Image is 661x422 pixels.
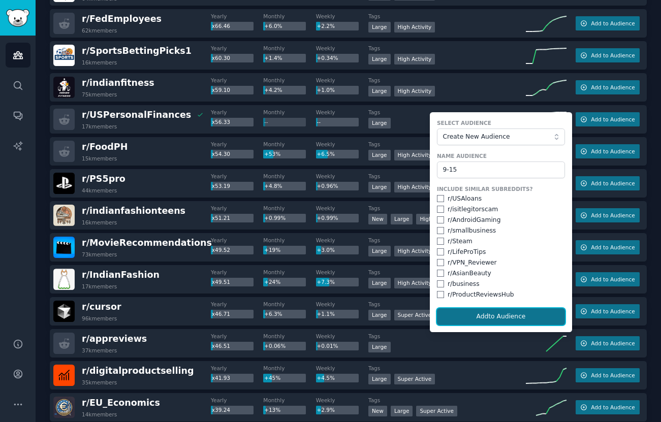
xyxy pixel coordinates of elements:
div: 73k members [82,251,117,258]
span: Add to Audience [591,20,635,27]
div: Large [368,86,391,96]
dt: Weekly [316,269,368,276]
span: +6.3% [264,311,282,317]
img: cursor [53,301,75,322]
button: Add to Audience [576,176,640,190]
span: r/ USPersonalFinances [82,110,191,120]
span: +24% [264,279,280,285]
span: +45% [264,375,280,381]
span: +1.1% [317,311,334,317]
span: Add to Audience [591,84,635,91]
dt: Yearly [211,397,263,404]
dt: Tags [368,301,526,308]
dt: Weekly [316,397,368,404]
dt: Yearly [211,109,263,116]
dt: Weekly [316,237,368,244]
dt: Tags [368,205,526,212]
div: 35k members [82,379,117,386]
button: Add to Audience [576,368,640,382]
dt: Monthly [263,45,316,52]
span: r/ digitalproductselling [82,366,194,376]
button: Add to Audience [576,112,640,126]
img: MovieRecommendations [53,237,75,258]
img: digitalproductselling [53,365,75,386]
span: Create New Audience [443,133,554,142]
span: +0.99% [317,215,338,221]
span: x56.33 [212,119,230,125]
dt: Yearly [211,237,263,244]
span: x49.52 [212,247,230,253]
button: Add to Audience [576,272,640,286]
span: +13% [264,407,280,413]
span: Add to Audience [591,212,635,219]
div: r/ USAloans [448,194,482,204]
dt: Tags [368,45,526,52]
button: Add to Audience [576,80,640,94]
div: Large [368,22,391,33]
img: SportsBettingPicks1 [53,45,75,66]
div: 14k members [82,411,117,418]
dt: Monthly [263,237,316,244]
div: 75k members [82,91,117,98]
dt: Yearly [211,301,263,308]
dt: Weekly [316,365,368,372]
button: Add to Audience [576,16,640,30]
dt: Monthly [263,13,316,20]
span: r/ cursor [82,302,121,312]
dt: Yearly [211,365,263,372]
span: x59.10 [212,87,230,93]
span: r/ indianfashionteens [82,206,185,216]
span: x66.46 [212,23,230,29]
span: +4.2% [264,87,282,93]
dt: Yearly [211,77,263,84]
dt: Weekly [316,205,368,212]
span: -- [317,119,321,125]
button: Add to Audience [576,144,640,158]
span: r/ PS5pro [82,174,125,184]
img: IndianFashion [53,269,75,290]
div: r/ ProductReviewsHub [448,290,514,300]
span: r/ indianfitness [82,78,154,88]
div: High Activity [394,86,435,96]
span: x41.93 [212,375,230,381]
dt: Monthly [263,109,316,116]
span: +6.5% [317,151,334,157]
span: +1.4% [264,55,282,61]
img: indianfashionteens [53,205,75,226]
div: Large [368,118,391,128]
div: r/ smallbusiness [448,226,496,236]
span: +0.34% [317,55,338,61]
div: 37k members [82,347,117,354]
span: +0.99% [264,215,286,221]
dt: Yearly [211,141,263,148]
div: Large [368,374,391,384]
span: r/ MovieRecommendations [82,238,212,248]
div: High Activity [394,150,435,160]
div: Super Active [416,406,457,416]
div: Super Active [394,374,435,384]
dt: Tags [368,173,526,180]
img: EU_Economics [53,397,75,418]
div: r/ Steam [448,237,473,246]
img: PS5pro [53,173,75,194]
dt: Tags [368,365,526,372]
span: +3.0% [317,247,334,253]
div: High Activity [416,214,457,224]
span: +0.06% [264,343,286,349]
dt: Weekly [316,333,368,340]
div: 16k members [82,59,117,66]
span: x49.51 [212,279,230,285]
div: Large [391,406,413,416]
div: r/ AndroidGaming [448,216,500,225]
span: +7.3% [317,279,334,285]
dt: Monthly [263,365,316,372]
span: r/ SportsBettingPicks1 [82,46,192,56]
dt: Monthly [263,205,316,212]
span: +1.0% [317,87,334,93]
span: r/ FoodPH [82,142,128,152]
span: Add to Audience [591,244,635,251]
div: 17k members [82,283,117,290]
button: Create New Audience [437,128,565,146]
span: Add to Audience [591,404,635,411]
div: High Activity [394,278,435,288]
